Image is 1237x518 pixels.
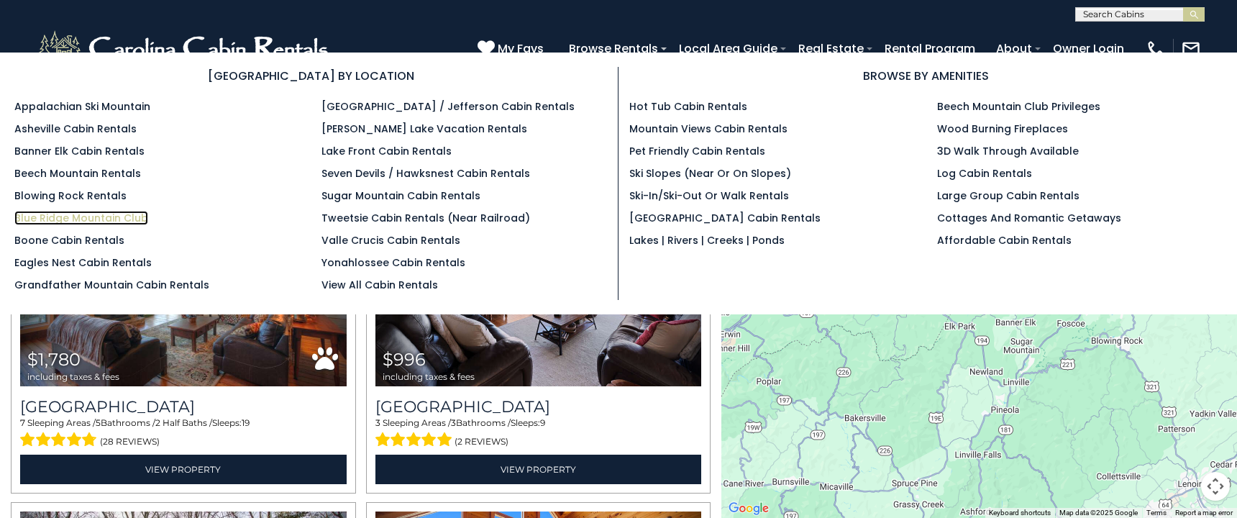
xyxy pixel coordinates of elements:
a: Local Area Guide [672,36,785,61]
a: Affordable Cabin Rentals [937,233,1072,247]
a: 3D Walk Through Available [937,144,1079,158]
span: including taxes & fees [383,372,475,381]
a: Cottages and Romantic Getaways [937,211,1121,225]
span: $1,780 [27,349,81,370]
a: Blue Ridge Mountain Club [14,211,148,225]
a: [GEOGRAPHIC_DATA] [20,397,347,417]
a: [GEOGRAPHIC_DATA] / Jefferson Cabin Rentals [321,99,575,114]
a: Beech Mountain Club Privileges [937,99,1100,114]
a: Tweetsie Cabin Rentals (Near Railroad) [321,211,530,225]
button: Keyboard shortcuts [989,508,1051,518]
a: Report a map error [1175,509,1233,517]
a: View Property [375,455,702,484]
span: 7 [20,417,25,428]
span: 9 [540,417,545,428]
button: Map camera controls [1201,472,1230,501]
a: View All Cabin Rentals [321,278,438,292]
a: My Favs [478,40,547,58]
span: 3 [451,417,456,428]
a: Wood Burning Fireplaces [937,122,1068,136]
a: Yonahlossee Cabin Rentals [321,255,465,270]
span: including taxes & fees [27,372,119,381]
a: Log Cabin Rentals [937,166,1032,181]
h3: [GEOGRAPHIC_DATA] BY LOCATION [14,67,607,85]
a: Owner Login [1046,36,1131,61]
a: Ski-in/Ski-Out or Walk Rentals [629,188,789,203]
span: My Favs [498,40,544,58]
a: Ski Slopes (Near or On Slopes) [629,166,791,181]
span: Map data ©2025 Google [1059,509,1138,517]
span: 5 [96,417,101,428]
h3: BROWSE BY AMENITIES [629,67,1223,85]
h3: Beech Mountain Place [375,397,702,417]
a: Appalachian Ski Mountain [14,99,150,114]
a: Large Group Cabin Rentals [937,188,1079,203]
a: Grandfather Mountain Cabin Rentals [14,278,209,292]
span: $996 [383,349,426,370]
span: (2 reviews) [455,432,508,451]
a: [GEOGRAPHIC_DATA] [375,397,702,417]
span: 2 Half Baths / [155,417,212,428]
a: [GEOGRAPHIC_DATA] Cabin Rentals [629,211,821,225]
img: White-1-2.png [36,27,334,71]
img: phone-regular-white.png [1146,39,1166,59]
a: Boone Cabin Rentals [14,233,124,247]
span: 19 [242,417,250,428]
a: Real Estate [791,36,871,61]
a: Valle Crucis Cabin Rentals [321,233,460,247]
a: Blowing Rock Rentals [14,188,127,203]
a: Browse Rentals [562,36,665,61]
a: Pet Friendly Cabin Rentals [629,144,765,158]
a: Hot Tub Cabin Rentals [629,99,747,114]
a: About [989,36,1039,61]
img: mail-regular-white.png [1181,39,1201,59]
a: Open this area in Google Maps (opens a new window) [725,499,772,518]
span: (28 reviews) [100,432,160,451]
a: Lakes | Rivers | Creeks | Ponds [629,233,785,247]
a: Banner Elk Cabin Rentals [14,144,145,158]
span: 3 [375,417,380,428]
a: Seven Devils / Hawksnest Cabin Rentals [321,166,530,181]
img: Google [725,499,772,518]
h3: Majestic Mountain Haus [20,397,347,417]
div: Sleeping Areas / Bathrooms / Sleeps: [375,417,702,451]
a: Sugar Mountain Cabin Rentals [321,188,480,203]
div: Sleeping Areas / Bathrooms / Sleeps: [20,417,347,451]
a: Rental Program [877,36,982,61]
a: Terms [1146,509,1167,517]
a: Beech Mountain Rentals [14,166,141,181]
a: Asheville Cabin Rentals [14,122,137,136]
a: Eagles Nest Cabin Rentals [14,255,152,270]
a: Lake Front Cabin Rentals [321,144,452,158]
a: [PERSON_NAME] Lake Vacation Rentals [321,122,527,136]
a: Mountain Views Cabin Rentals [629,122,788,136]
a: View Property [20,455,347,484]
